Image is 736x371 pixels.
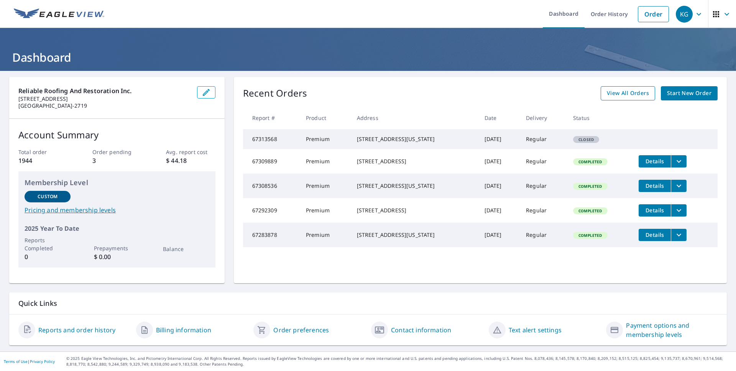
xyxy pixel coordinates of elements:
[601,86,655,100] a: View All Orders
[574,184,606,189] span: Completed
[25,224,209,233] p: 2025 Year To Date
[520,107,567,129] th: Delivery
[520,174,567,198] td: Regular
[478,174,520,198] td: [DATE]
[639,229,671,241] button: detailsBtn-67283878
[14,8,104,20] img: EV Logo
[273,325,329,335] a: Order preferences
[643,182,666,189] span: Details
[18,102,191,109] p: [GEOGRAPHIC_DATA]-2719
[18,148,67,156] p: Total order
[25,205,209,215] a: Pricing and membership levels
[25,236,71,252] p: Reports Completed
[574,159,606,164] span: Completed
[25,177,209,188] p: Membership Level
[357,135,472,143] div: [STREET_ADDRESS][US_STATE]
[520,129,567,149] td: Regular
[25,252,71,261] p: 0
[357,182,472,190] div: [STREET_ADDRESS][US_STATE]
[478,129,520,149] td: [DATE]
[639,204,671,217] button: detailsBtn-67292309
[357,207,472,214] div: [STREET_ADDRESS]
[671,155,687,167] button: filesDropdownBtn-67309889
[243,223,300,247] td: 67283878
[643,231,666,238] span: Details
[92,156,141,165] p: 3
[357,231,472,239] div: [STREET_ADDRESS][US_STATE]
[243,198,300,223] td: 67292309
[4,359,28,364] a: Terms of Use
[300,149,351,174] td: Premium
[243,149,300,174] td: 67309889
[643,207,666,214] span: Details
[94,244,140,252] p: Prepayments
[638,6,669,22] a: Order
[243,86,307,100] p: Recent Orders
[509,325,562,335] a: Text alert settings
[661,86,718,100] a: Start New Order
[520,223,567,247] td: Regular
[166,148,215,156] p: Avg. report cost
[243,129,300,149] td: 67313568
[667,89,711,98] span: Start New Order
[671,204,687,217] button: filesDropdownBtn-67292309
[18,156,67,165] p: 1944
[166,156,215,165] p: $ 44.18
[300,198,351,223] td: Premium
[243,107,300,129] th: Report #
[574,137,598,142] span: Closed
[18,128,215,142] p: Account Summary
[391,325,451,335] a: Contact information
[357,158,472,165] div: [STREET_ADDRESS]
[66,356,732,367] p: © 2025 Eagle View Technologies, Inc. and Pictometry International Corp. All Rights Reserved. Repo...
[94,252,140,261] p: $ 0.00
[18,86,191,95] p: Reliable Roofing and Restoration Inc.
[574,233,606,238] span: Completed
[520,149,567,174] td: Regular
[351,107,478,129] th: Address
[520,198,567,223] td: Regular
[4,359,55,364] p: |
[639,180,671,192] button: detailsBtn-67308536
[300,174,351,198] td: Premium
[478,149,520,174] td: [DATE]
[643,158,666,165] span: Details
[18,95,191,102] p: [STREET_ADDRESS]
[18,299,718,308] p: Quick Links
[38,325,115,335] a: Reports and order history
[676,6,693,23] div: KG
[478,198,520,223] td: [DATE]
[156,325,211,335] a: Billing information
[300,129,351,149] td: Premium
[38,193,58,200] p: Custom
[567,107,632,129] th: Status
[639,155,671,167] button: detailsBtn-67309889
[243,174,300,198] td: 67308536
[607,89,649,98] span: View All Orders
[163,245,209,253] p: Balance
[478,223,520,247] td: [DATE]
[671,229,687,241] button: filesDropdownBtn-67283878
[626,321,718,339] a: Payment options and membership levels
[478,107,520,129] th: Date
[30,359,55,364] a: Privacy Policy
[300,223,351,247] td: Premium
[574,208,606,213] span: Completed
[671,180,687,192] button: filesDropdownBtn-67308536
[300,107,351,129] th: Product
[92,148,141,156] p: Order pending
[9,49,727,65] h1: Dashboard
